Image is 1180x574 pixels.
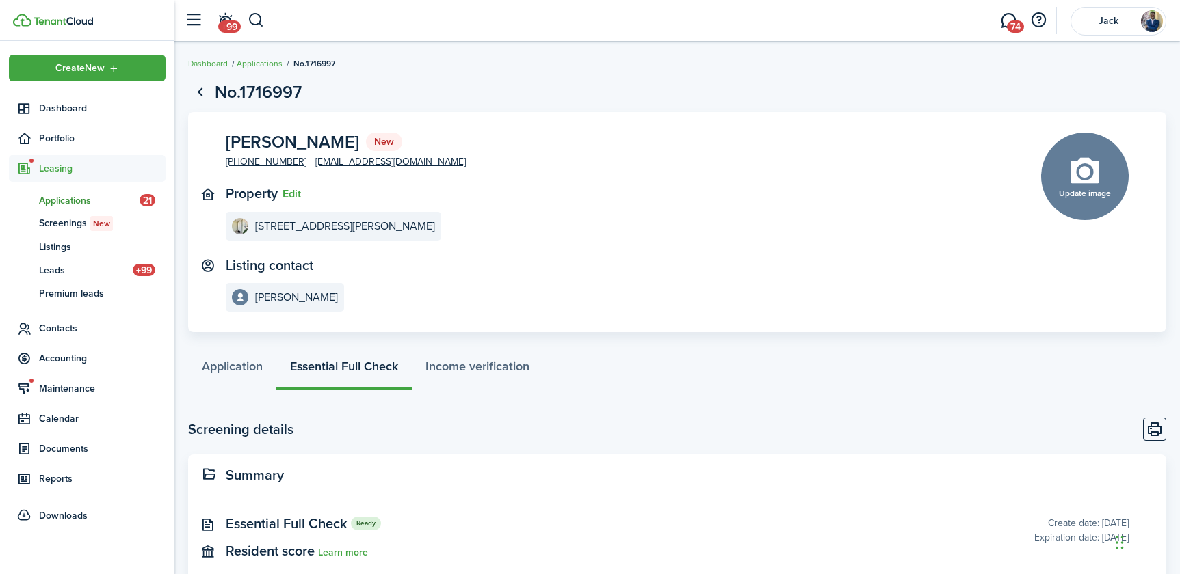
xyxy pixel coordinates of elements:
img: 902 Scurry Street [232,218,248,234]
a: Learn more [318,547,368,558]
a: Premium leads [9,282,166,305]
div: Create date: [DATE] [1034,516,1129,530]
a: Applications [237,57,283,70]
panel-main-title: Summary [226,467,284,483]
span: Create New [55,64,105,73]
span: Essential Full Check [226,513,348,534]
button: Update image [1041,133,1129,220]
img: TenantCloud [34,17,93,25]
span: Leads [39,263,133,277]
a: Applications21 [9,189,166,212]
a: Dashboard [188,57,228,70]
span: Premium leads [39,286,166,301]
text-item: Listing contact [226,258,313,273]
span: Documents [39,441,166,456]
span: Maintenance [39,381,166,396]
a: Leads+99 [9,258,166,282]
text-item: Property [226,186,278,202]
span: [PERSON_NAME] [226,133,359,150]
span: Leasing [39,161,166,176]
span: 74 [1007,20,1024,33]
span: Screenings [39,216,166,231]
a: Reports [9,465,166,492]
a: ScreeningsNew [9,212,166,235]
a: Listings [9,235,166,258]
span: Accounting [39,351,166,366]
h2: Screening details [188,419,293,439]
h1: No.1716997 [215,79,302,105]
span: Dashboard [39,101,166,115]
button: Search [248,9,265,32]
a: [EMAIL_ADDRESS][DOMAIN_NAME] [315,154,466,169]
a: Go back [188,81,211,104]
span: Contacts [39,321,166,336]
img: Jack [1141,10,1163,32]
div: Expiration date: [DATE] [1034,530,1129,545]
div: Drag [1116,522,1124,563]
button: Print [1143,418,1166,441]
img: TenantCloud [13,14,31,27]
span: New [93,217,110,230]
span: No.1716997 [293,57,335,70]
a: Application [188,349,276,390]
span: Jack [1081,16,1136,26]
button: Open resource center [1027,9,1050,32]
iframe: Chat Widget [1112,508,1180,574]
text-item: Resident score [226,543,368,559]
button: Edit [283,188,301,200]
button: Open menu [9,55,166,81]
span: +99 [133,264,155,276]
a: Dashboard [9,95,166,122]
a: [PHONE_NUMBER] [226,154,306,169]
a: Income verification [412,349,543,390]
span: +99 [218,20,241,33]
e-details-info-title: [PERSON_NAME] [255,291,338,303]
span: Calendar [39,411,166,426]
button: Open sidebar [181,8,207,33]
e-details-info-title: [STREET_ADDRESS][PERSON_NAME] [255,220,435,232]
span: 21 [140,194,155,206]
status: Ready [351,517,381,530]
status: New [366,133,402,152]
span: Portfolio [39,131,166,146]
span: Reports [39,471,166,486]
span: Applications [39,193,140,208]
span: Listings [39,240,166,254]
span: Downloads [39,508,88,523]
a: Notifications [212,3,238,38]
a: Messaging [995,3,1021,38]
